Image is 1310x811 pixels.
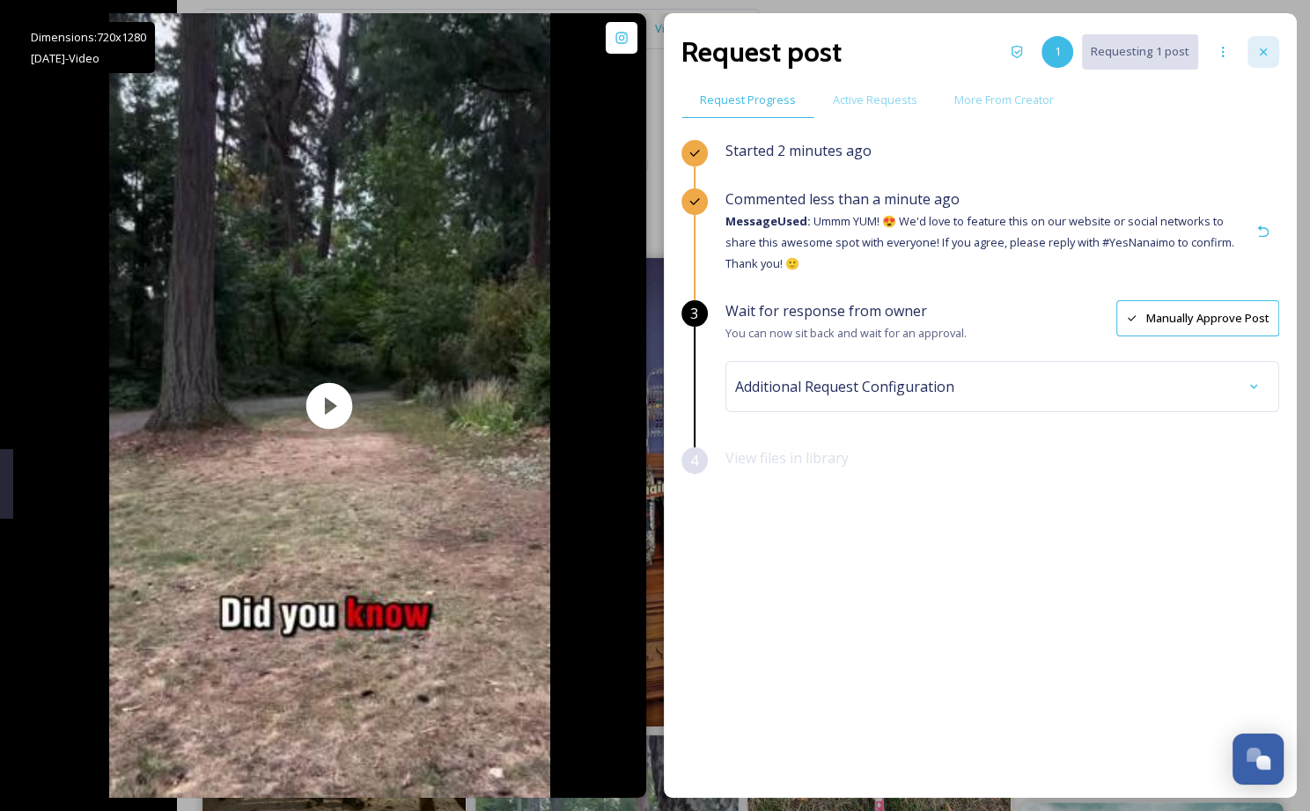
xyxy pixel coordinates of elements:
span: 1 [1055,43,1061,60]
span: Wait for response from owner [725,301,927,321]
button: Requesting 1 post [1082,34,1198,69]
span: More From Creator [954,92,1054,108]
span: You can now sit back and wait for an approval. [725,325,967,341]
h2: Request post [681,31,842,73]
span: 4 [690,450,698,471]
strong: Message Used: [725,213,811,229]
span: Request Progress [700,92,796,108]
span: 3 [690,303,698,324]
span: Additional Request Configuration [735,376,954,397]
span: Ummm YUM! 😍 We'd love to feature this on our website or social networks to share this awesome spo... [725,213,1234,271]
span: Active Requests [833,92,917,108]
button: Manually Approve Post [1116,300,1279,336]
button: Open Chat [1233,734,1284,785]
span: Commented less than a minute ago [725,189,960,209]
span: Started 2 minutes ago [725,141,872,160]
span: View files in library [725,448,849,468]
